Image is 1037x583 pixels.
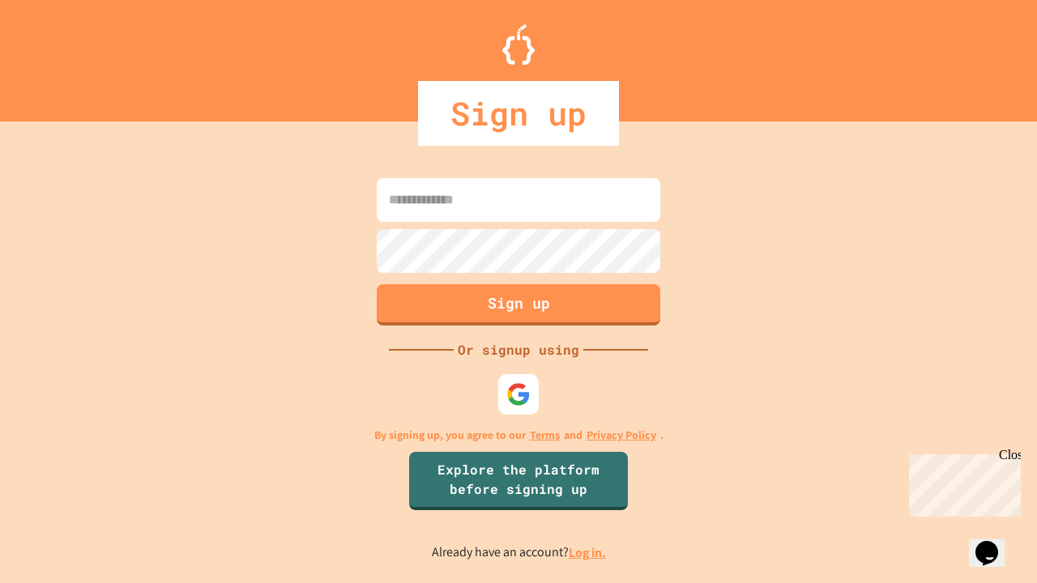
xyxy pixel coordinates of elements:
[569,544,606,561] a: Log in.
[502,24,535,65] img: Logo.svg
[530,427,560,444] a: Terms
[454,340,583,360] div: Or signup using
[432,543,606,563] p: Already have an account?
[409,452,628,510] a: Explore the platform before signing up
[506,382,531,406] img: google-icon.svg
[418,81,619,146] div: Sign up
[377,284,660,326] button: Sign up
[969,518,1021,567] iframe: chat widget
[903,448,1021,517] iframe: chat widget
[6,6,112,103] div: Chat with us now!Close
[374,427,664,444] p: By signing up, you agree to our and .
[587,427,656,444] a: Privacy Policy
